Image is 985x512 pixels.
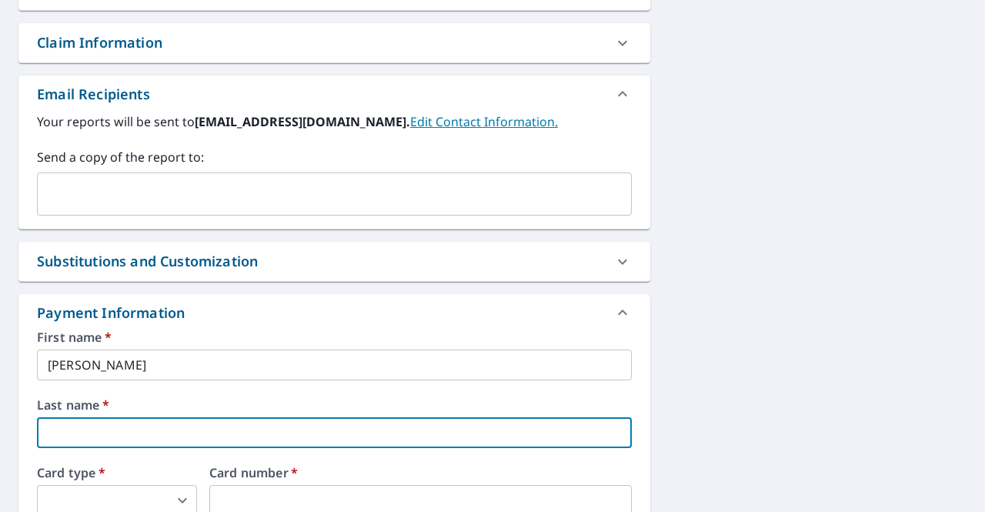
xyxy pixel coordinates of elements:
label: Send a copy of the report to: [37,148,632,166]
div: Substitutions and Customization [37,251,258,272]
div: Email Recipients [37,84,150,105]
a: EditContactInfo [410,113,558,130]
div: Payment Information [37,303,191,323]
label: First name [37,331,632,343]
label: Card type [37,467,197,479]
label: Last name [37,399,632,411]
b: [EMAIL_ADDRESS][DOMAIN_NAME]. [195,113,410,130]
div: Claim Information [18,23,650,62]
div: Substitutions and Customization [18,242,650,281]
div: Payment Information [18,294,650,331]
label: Card number [209,467,632,479]
div: Claim Information [37,32,162,53]
label: Your reports will be sent to [37,112,632,131]
div: Email Recipients [18,75,650,112]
